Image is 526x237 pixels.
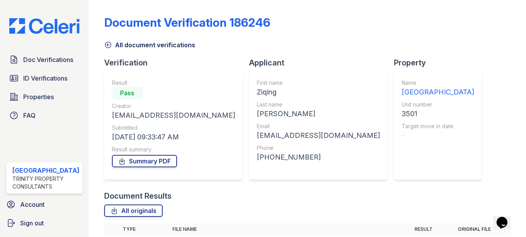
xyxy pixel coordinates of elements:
div: 3501 [402,108,474,119]
div: Email [257,122,380,130]
span: Doc Verifications [23,55,73,64]
div: Document Results [104,191,172,201]
div: [DATE] 09:33:47 AM [112,132,235,143]
div: [EMAIL_ADDRESS][DOMAIN_NAME] [257,130,380,141]
th: Result [411,223,455,235]
div: [PHONE_NUMBER] [257,152,380,163]
a: All originals [104,204,163,217]
span: Properties [23,92,54,101]
div: Result summary [112,146,235,153]
a: FAQ [6,108,83,123]
a: Summary PDF [112,155,177,167]
th: File name [169,223,411,235]
div: Target move in date [402,122,474,130]
div: Phone [257,144,380,152]
div: Creator [112,102,235,110]
div: [PERSON_NAME] [257,108,380,119]
div: Pass [112,87,143,99]
span: ID Verifications [23,74,67,83]
a: Properties [6,89,83,105]
div: Submitted [112,124,235,132]
span: Sign out [20,218,44,228]
div: Trinity Property Consultants [12,175,79,191]
a: Doc Verifications [6,52,83,67]
div: - [402,130,474,141]
a: Sign out [3,215,86,231]
img: CE_Logo_Blue-a8612792a0a2168367f1c8372b55b34899dd931a85d93a1a3d3e32e68fde9ad4.png [3,18,86,34]
a: ID Verifications [6,70,83,86]
div: [GEOGRAPHIC_DATA] [12,166,79,175]
div: Ziqing [257,87,380,98]
div: Name [402,79,474,87]
a: Name [GEOGRAPHIC_DATA] [402,79,474,98]
div: Verification [104,57,249,68]
div: Document Verification 186246 [104,15,270,29]
div: Result [112,79,235,87]
span: FAQ [23,111,36,120]
th: Original file [455,223,511,235]
th: Type [120,223,169,235]
div: [GEOGRAPHIC_DATA] [402,87,474,98]
span: Account [20,200,45,209]
div: Last name [257,101,380,108]
iframe: chat widget [493,206,518,229]
div: Unit number [402,101,474,108]
a: All document verifications [104,40,195,50]
div: Applicant [249,57,394,68]
a: Account [3,197,86,212]
div: First name [257,79,380,87]
div: [EMAIL_ADDRESS][DOMAIN_NAME] [112,110,235,121]
div: Property [394,57,488,68]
